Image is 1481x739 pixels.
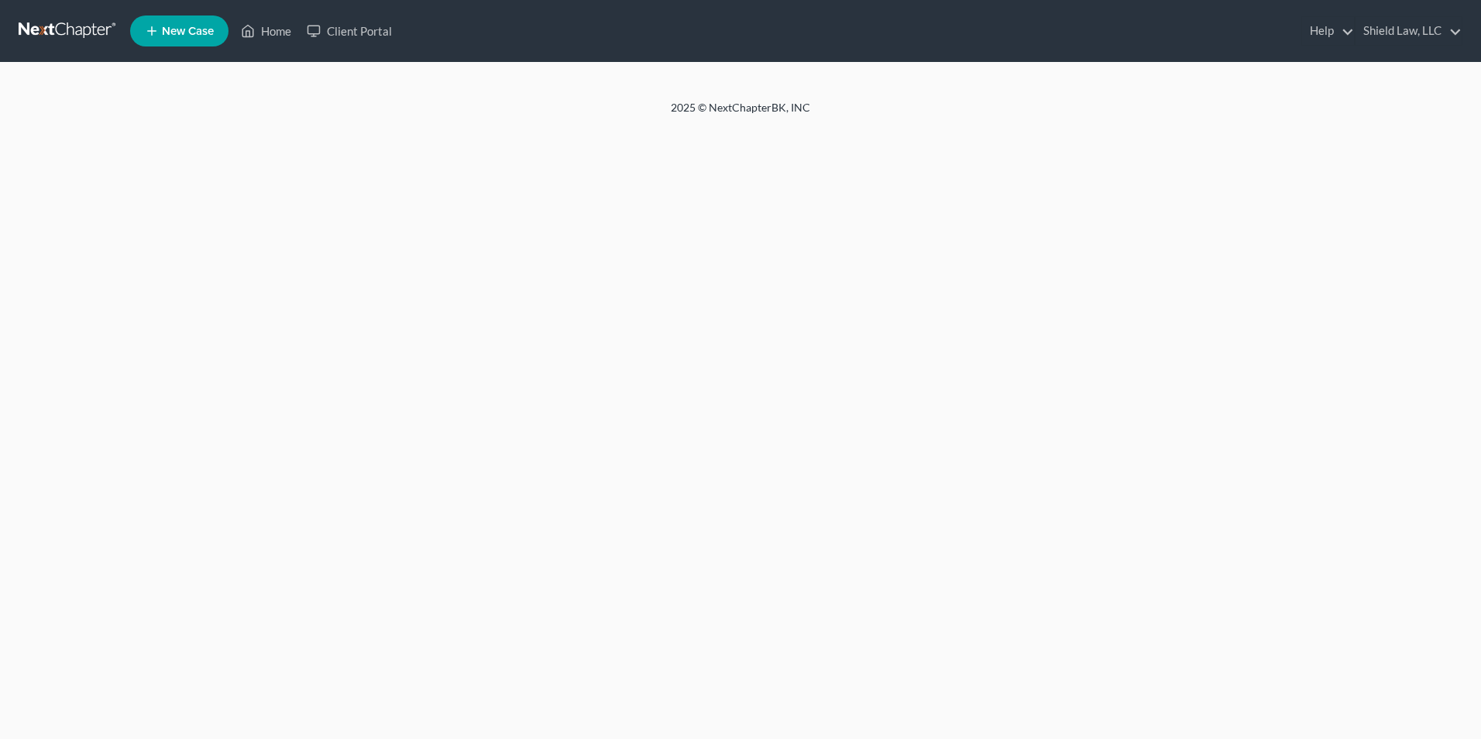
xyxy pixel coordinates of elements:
[1356,17,1462,45] a: Shield Law, LLC
[299,17,400,45] a: Client Portal
[299,100,1182,128] div: 2025 © NextChapterBK, INC
[1302,17,1354,45] a: Help
[130,15,229,46] new-legal-case-button: New Case
[233,17,299,45] a: Home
